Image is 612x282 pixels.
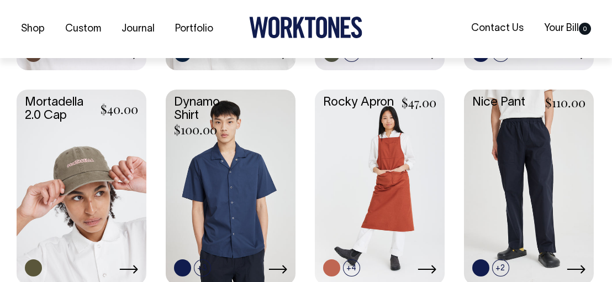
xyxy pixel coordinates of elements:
a: Your Bill0 [540,19,595,38]
a: Contact Us [467,19,528,38]
a: Custom [61,20,105,38]
a: Portfolio [171,20,218,38]
a: Journal [117,20,159,38]
span: +4 [343,259,360,276]
span: +2 [492,259,509,276]
span: 0 [579,23,591,35]
span: +3 [194,259,211,276]
a: Shop [17,20,49,38]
